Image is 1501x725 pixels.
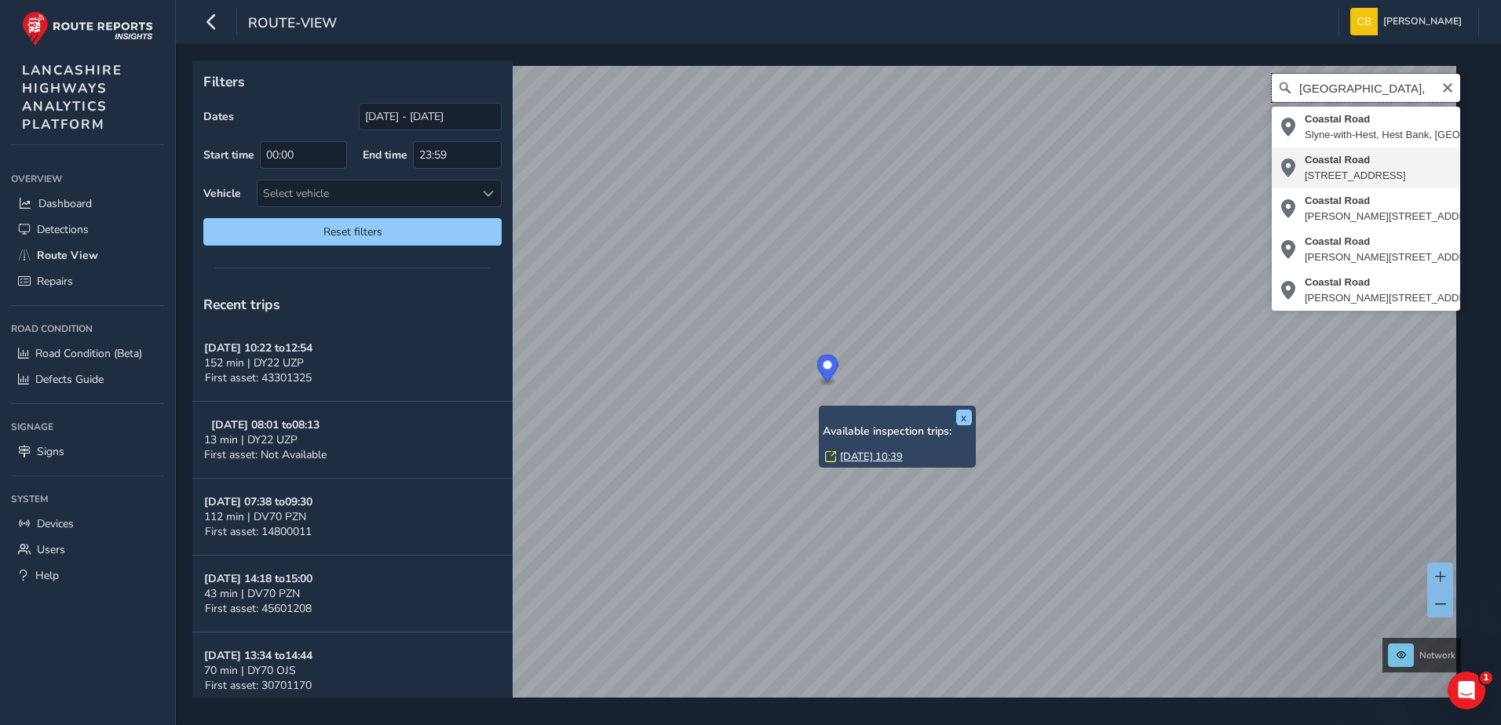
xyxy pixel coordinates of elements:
[11,268,164,294] a: Repairs
[22,61,122,133] span: LANCASHIRE HIGHWAYS ANALYTICS PLATFORM
[37,222,89,237] span: Detections
[11,317,164,341] div: Road Condition
[11,217,164,242] a: Detections
[1480,672,1492,684] span: 1
[1419,649,1455,661] span: Network
[215,224,490,239] span: Reset filters
[956,410,972,425] button: x
[1305,168,1406,184] div: [STREET_ADDRESS]
[1272,74,1460,102] input: Search
[205,601,312,616] span: First asset: 45601208
[192,479,513,556] button: [DATE] 07:38 to09:30112 min | DV70 PZNFirst asset: 14800011
[37,516,74,531] span: Devices
[205,524,312,539] span: First asset: 14800011
[1383,8,1462,35] span: [PERSON_NAME]
[11,167,164,191] div: Overview
[204,341,312,355] strong: [DATE] 10:22 to 12:54
[1350,8,1467,35] button: [PERSON_NAME]
[192,325,513,402] button: [DATE] 10:22 to12:54152 min | DY22 UZPFirst asset: 43301325
[198,66,1456,716] canvas: Map
[203,295,280,314] span: Recent trips
[1448,672,1485,709] iframe: Intercom live chat
[22,11,153,46] img: rr logo
[192,556,513,632] button: [DATE] 14:18 to15:0043 min | DV70 PZNFirst asset: 45601208
[1441,79,1454,94] button: Clear
[35,346,142,361] span: Road Condition (Beta)
[203,109,234,124] label: Dates
[11,439,164,465] a: Signs
[38,196,92,211] span: Dashboard
[11,537,164,563] a: Users
[192,402,513,479] button: [DATE] 08:01 to08:1313 min | DY22 UZPFirst asset: Not Available
[817,355,838,387] div: Map marker
[11,415,164,439] div: Signage
[204,509,306,524] span: 112 min | DV70 PZN
[37,542,65,557] span: Users
[205,370,312,385] span: First asset: 43301325
[204,571,312,586] strong: [DATE] 14:18 to 15:00
[204,586,300,601] span: 43 min | DV70 PZN
[204,494,312,509] strong: [DATE] 07:38 to 09:30
[363,148,407,162] label: End time
[204,447,327,462] span: First asset: Not Available
[11,366,164,392] a: Defects Guide
[37,444,64,459] span: Signs
[11,191,164,217] a: Dashboard
[11,242,164,268] a: Route View
[248,13,337,35] span: route-view
[192,632,513,709] button: [DATE] 13:34 to14:4470 min | DY70 OJSFirst asset: 30701170
[823,425,972,439] h6: Available inspection trips:
[1305,275,1490,290] div: Coastal Road
[11,511,164,537] a: Devices
[211,417,320,432] strong: [DATE] 08:01 to 08:13
[1305,290,1490,306] div: [PERSON_NAME][STREET_ADDRESS]
[204,432,298,447] span: 13 min | DY22 UZP
[257,180,475,206] div: Select vehicle
[35,568,59,583] span: Help
[204,355,304,370] span: 152 min | DY22 UZP
[11,563,164,588] a: Help
[203,218,502,246] button: Reset filters
[203,71,502,92] p: Filters
[205,678,312,693] span: First asset: 30701170
[35,372,104,387] span: Defects Guide
[203,186,241,201] label: Vehicle
[204,648,312,663] strong: [DATE] 13:34 to 14:44
[204,663,296,678] span: 70 min | DY70 OJS
[37,274,73,289] span: Repairs
[37,248,98,263] span: Route View
[1305,152,1406,168] div: Coastal Road
[840,450,903,464] a: [DATE] 10:39
[203,148,254,162] label: Start time
[11,487,164,511] div: System
[11,341,164,366] a: Road Condition (Beta)
[1350,8,1378,35] img: diamond-layout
